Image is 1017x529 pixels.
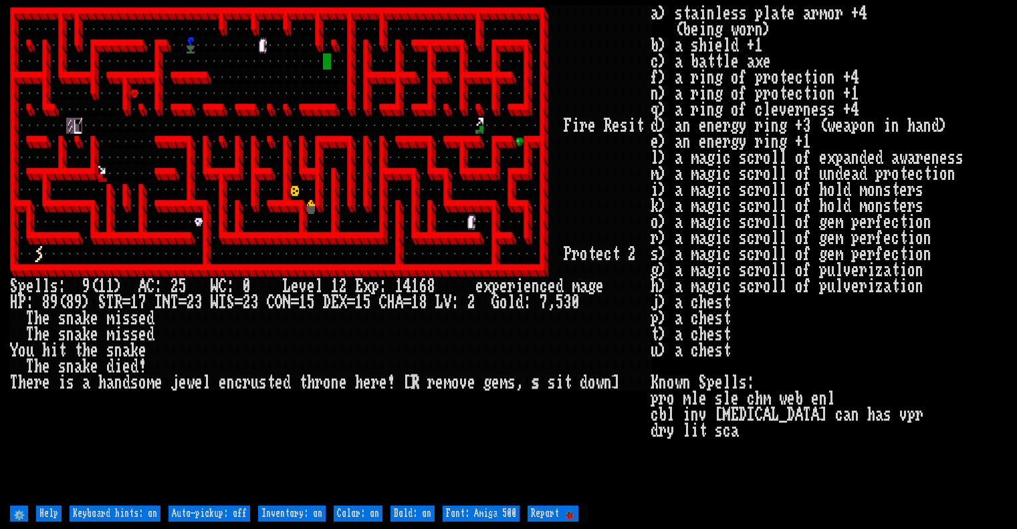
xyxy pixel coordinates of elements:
div: e [179,375,187,391]
div: : [451,294,459,310]
div: 2 [171,278,179,294]
div: e [42,326,50,342]
div: d [146,310,154,326]
div: 1 [411,278,419,294]
div: w [596,375,604,391]
div: A [138,278,146,294]
div: T [10,375,18,391]
div: g [588,278,596,294]
div: 5 [363,294,371,310]
div: e [42,310,50,326]
div: i [114,326,122,342]
div: d [122,375,130,391]
div: E [331,294,339,310]
div: h [355,375,363,391]
div: e [195,375,203,391]
div: 7 [540,294,548,310]
div: A [395,294,403,310]
div: l [203,375,211,391]
div: 2 [187,294,195,310]
div: 1 [106,278,114,294]
div: e [138,326,146,342]
input: Color: on [334,506,382,522]
div: a [106,375,114,391]
div: 2 [467,294,475,310]
div: R [604,118,612,134]
div: u [251,375,259,391]
div: o [18,342,26,358]
div: : [58,278,66,294]
div: 1 [355,294,363,310]
div: 4 [403,278,411,294]
div: h [18,375,26,391]
div: 5 [179,278,187,294]
input: Inventory: on [258,506,326,522]
div: e [548,278,556,294]
div: P [564,246,572,262]
div: [ [403,375,411,391]
div: : [379,278,387,294]
div: s [58,326,66,342]
div: k [130,342,138,358]
div: r [34,375,42,391]
div: = [179,294,187,310]
div: r [243,375,251,391]
div: e [26,375,34,391]
div: , [548,294,556,310]
div: l [507,294,516,310]
div: e [275,375,283,391]
div: 8 [42,294,50,310]
div: j [171,375,179,391]
div: T [106,294,114,310]
div: s [122,326,130,342]
div: s [548,375,556,391]
div: 3 [564,294,572,310]
div: L [283,278,291,294]
div: w [187,375,195,391]
div: = [122,294,130,310]
div: m [146,375,154,391]
div: e [122,358,130,375]
div: l [42,278,50,294]
input: ⚙️ [10,506,28,522]
div: a [74,358,82,375]
div: h [34,326,42,342]
div: e [612,118,620,134]
div: a [580,278,588,294]
div: e [90,342,98,358]
div: s [106,342,114,358]
div: t [636,118,644,134]
div: p [491,278,499,294]
div: r [315,375,323,391]
div: h [98,375,106,391]
div: r [507,278,516,294]
div: T [26,326,34,342]
div: i [50,342,58,358]
div: ! [138,358,146,375]
div: 5 [307,294,315,310]
div: e [339,375,347,391]
div: X [339,294,347,310]
div: r [371,375,379,391]
div: s [122,310,130,326]
div: k [82,358,90,375]
div: x [363,278,371,294]
div: h [42,342,50,358]
div: 0 [243,278,251,294]
div: e [379,375,387,391]
div: h [34,358,42,375]
div: d [580,375,588,391]
div: o [499,294,507,310]
div: ) [114,278,122,294]
div: 7 [138,294,146,310]
div: R [114,294,122,310]
div: t [588,246,596,262]
div: 3 [251,294,259,310]
div: 9 [74,294,82,310]
div: 9 [82,278,90,294]
div: o [138,375,146,391]
div: 3 [195,294,203,310]
div: e [42,375,50,391]
div: a [74,326,82,342]
div: s [58,358,66,375]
